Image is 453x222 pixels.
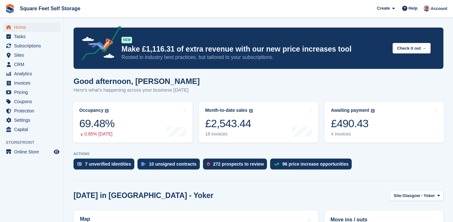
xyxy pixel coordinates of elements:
div: Month-to-date sales [205,108,247,113]
a: Preview store [53,148,60,156]
a: menu [3,23,60,32]
a: menu [3,60,60,69]
div: 4 invoices [331,131,375,137]
span: Pricing [14,88,52,97]
div: £490.43 [331,117,375,130]
img: price_increase_opportunities-93ffe204e8149a01c8c9dc8f82e8f89637d9d84a8eef4429ea346261dce0b2c0.svg [274,163,279,166]
div: 0.85% [DATE] [79,131,114,137]
a: menu [3,41,60,50]
span: Analytics [14,69,52,78]
a: Occupancy 69.48% 0.85% [DATE] [73,102,192,143]
a: 272 prospects to review [203,159,270,173]
img: price-adjustments-announcement-icon-8257ccfd72463d97f412b2fc003d46551f7dbcb40ab6d574587a9cd5c0d94... [76,26,121,62]
button: Check it out → [393,43,431,53]
img: icon-info-grey-7440780725fd019a000dd9b08b2336e03edf1995a4989e88bcd33f0948082b44.svg [249,109,253,113]
a: menu [3,147,60,156]
div: 10 unsigned contracts [149,161,197,167]
a: Month-to-date sales £2,543.44 18 invoices [199,102,318,143]
span: Storefront [6,139,64,146]
span: Settings [14,116,52,125]
div: NEW [121,37,132,43]
img: David Greer [423,5,430,12]
div: 18 invoices [205,131,253,137]
span: Invoices [14,78,52,87]
div: 272 prospects to review [213,161,264,167]
button: Site: Glasgow - Yoker [390,190,443,201]
img: prospect-51fa495bee0391a8d652442698ab0144808aea92771e9ea1ae160a38d050c398.svg [207,162,210,166]
span: Capital [14,125,52,134]
a: menu [3,125,60,134]
p: Here's what's happening across your business [DATE] [74,86,200,94]
span: Subscriptions [14,41,52,50]
a: Square Feet Self Storage [17,3,83,14]
div: Occupancy [79,108,103,113]
a: 10 unsigned contracts [137,159,203,173]
h2: [DATE] in [GEOGRAPHIC_DATA] - Yoker [74,191,213,200]
div: 96 price increase opportunities [282,161,348,167]
img: icon-info-grey-7440780725fd019a000dd9b08b2336e03edf1995a4989e88bcd33f0948082b44.svg [105,109,109,113]
p: Make £1,116.31 of extra revenue with our new price increases tool [121,45,387,54]
h2: Map [80,216,90,222]
img: stora-icon-8386f47178a22dfd0bd8f6a31ec36ba5ce8667c1dd55bd0f319d3a0aa187defe.svg [5,4,15,13]
a: menu [3,51,60,60]
div: Awaiting payment [331,108,369,113]
span: Glasgow - Yoker [403,193,435,199]
span: Home [14,23,52,32]
a: menu [3,32,60,41]
span: Protection [14,106,52,115]
span: Coupons [14,97,52,106]
span: Sites [14,51,52,60]
a: 7 unverified identities [74,159,137,173]
div: 69.48% [79,117,114,130]
a: menu [3,69,60,78]
img: icon-info-grey-7440780725fd019a000dd9b08b2336e03edf1995a4989e88bcd33f0948082b44.svg [371,109,375,113]
span: CRM [14,60,52,69]
a: menu [3,106,60,115]
span: Site: [394,193,402,199]
img: verify_identity-adf6edd0f0f0b5bbfe63781bf79b02c33cf7c696d77639b501bdc392416b5a36.svg [77,162,82,166]
a: Awaiting payment £490.43 4 invoices [324,102,444,143]
a: menu [3,78,60,87]
span: Tasks [14,32,52,41]
p: ACTIONS [74,152,443,156]
img: contract_signature_icon-13c848040528278c33f63329250d36e43548de30e8caae1d1a13099fd9432cc5.svg [141,162,146,166]
span: Online Store [14,147,52,156]
div: £2,543.44 [205,117,253,130]
span: Create [377,5,390,12]
a: menu [3,88,60,97]
span: Account [431,5,447,12]
span: Help [409,5,418,12]
a: menu [3,116,60,125]
div: 7 unverified identities [85,161,131,167]
a: 96 price increase opportunities [270,159,355,173]
p: Rooted in industry best practices, but tailored to your subscriptions. [121,54,387,61]
a: menu [3,97,60,106]
h1: Good afternoon, [PERSON_NAME] [74,77,200,86]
